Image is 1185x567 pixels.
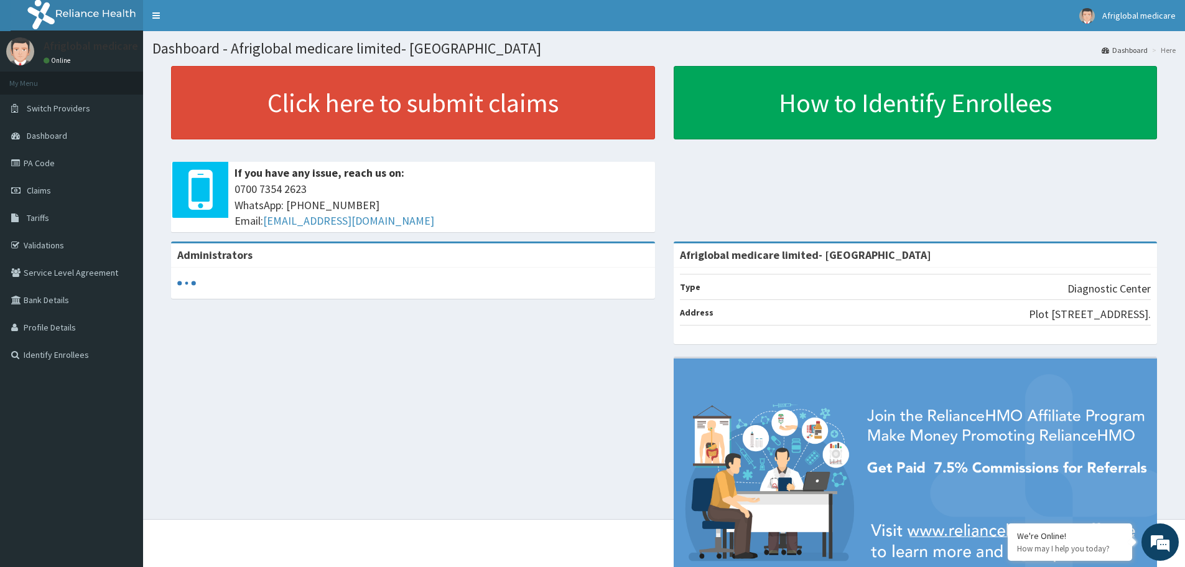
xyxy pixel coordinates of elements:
span: Dashboard [27,130,67,141]
span: Afriglobal medicare [1102,10,1176,21]
b: Administrators [177,248,253,262]
h1: Dashboard - Afriglobal medicare limited- [GEOGRAPHIC_DATA] [152,40,1176,57]
a: Dashboard [1102,45,1148,55]
b: Type [680,281,700,293]
span: Switch Providers [27,103,90,114]
a: Click here to submit claims [171,66,655,139]
span: Tariffs [27,212,49,223]
strong: Afriglobal medicare limited- [GEOGRAPHIC_DATA] [680,248,931,262]
p: Plot [STREET_ADDRESS]. [1029,306,1151,322]
a: Online [44,56,73,65]
span: 0700 7354 2623 WhatsApp: [PHONE_NUMBER] Email: [235,181,649,229]
a: [EMAIL_ADDRESS][DOMAIN_NAME] [263,213,434,228]
img: User Image [6,37,34,65]
svg: audio-loading [177,274,196,293]
div: We're Online! [1017,530,1123,541]
img: User Image [1079,8,1095,24]
a: How to Identify Enrollees [674,66,1158,139]
span: Claims [27,185,51,196]
p: Diagnostic Center [1067,281,1151,297]
p: How may I help you today? [1017,543,1123,554]
b: If you have any issue, reach us on: [235,166,404,180]
p: Afriglobal medicare [44,40,138,52]
li: Here [1149,45,1176,55]
b: Address [680,307,713,318]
